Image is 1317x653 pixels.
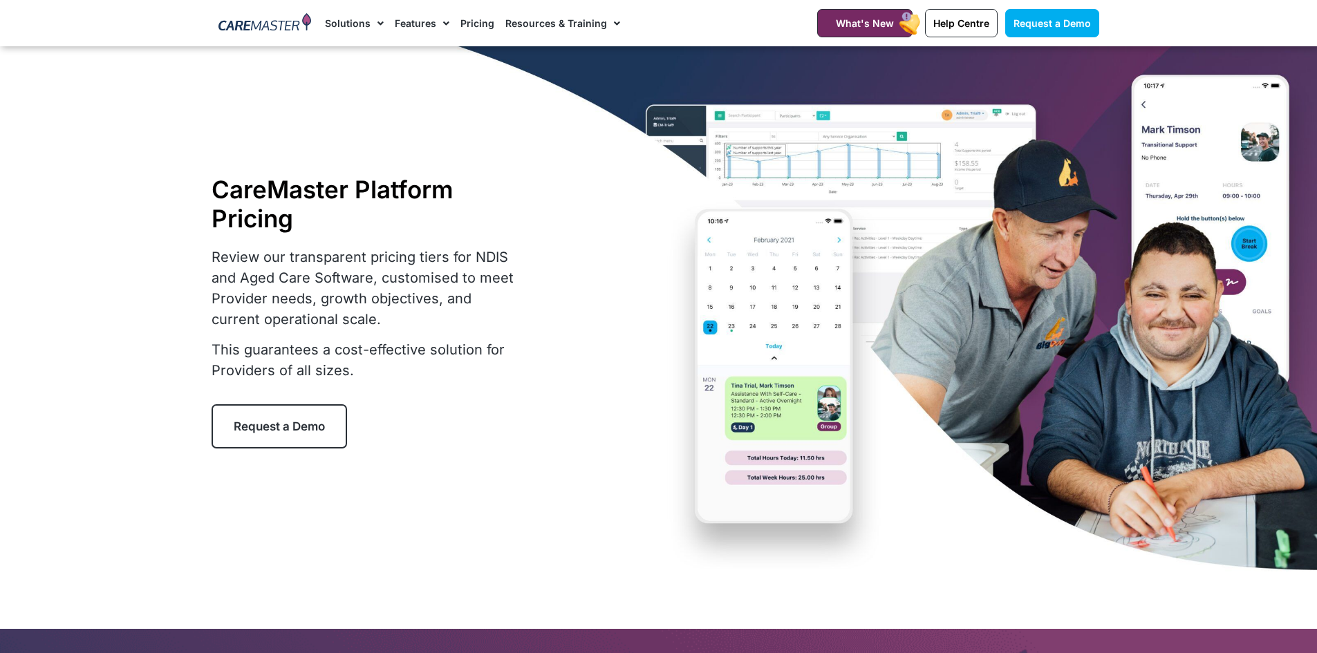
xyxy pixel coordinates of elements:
span: Request a Demo [234,419,325,433]
img: CareMaster Logo [218,13,312,34]
span: Help Centre [933,17,989,29]
p: This guarantees a cost-effective solution for Providers of all sizes. [212,339,523,381]
a: What's New [817,9,913,37]
p: Review our transparent pricing tiers for NDIS and Aged Care Software, customised to meet Provider... [212,247,523,330]
span: What's New [836,17,894,29]
span: Request a Demo [1014,17,1091,29]
a: Help Centre [925,9,998,37]
a: Request a Demo [1005,9,1099,37]
a: Request a Demo [212,404,347,448]
h1: CareMaster Platform Pricing [212,175,523,233]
